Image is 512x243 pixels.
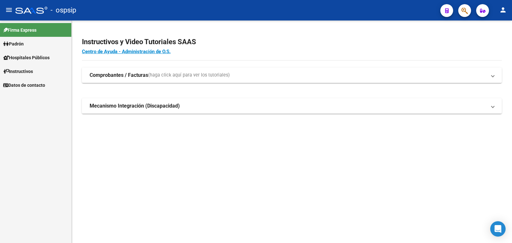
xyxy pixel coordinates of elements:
span: Datos de contacto [3,82,45,89]
span: Hospitales Públicos [3,54,50,61]
mat-expansion-panel-header: Mecanismo Integración (Discapacidad) [82,98,502,114]
mat-icon: person [499,6,507,14]
span: Firma Express [3,27,36,34]
h2: Instructivos y Video Tutoriales SAAS [82,36,502,48]
span: Instructivos [3,68,33,75]
span: Padrón [3,40,24,47]
mat-icon: menu [5,6,13,14]
span: - ospsip [51,3,76,17]
span: (haga click aquí para ver los tutoriales) [148,72,230,79]
strong: Comprobantes / Facturas [90,72,148,79]
strong: Mecanismo Integración (Discapacidad) [90,102,180,109]
a: Centro de Ayuda - Administración de O.S. [82,49,171,54]
div: Open Intercom Messenger [490,221,506,237]
mat-expansion-panel-header: Comprobantes / Facturas(haga click aquí para ver los tutoriales) [82,68,502,83]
